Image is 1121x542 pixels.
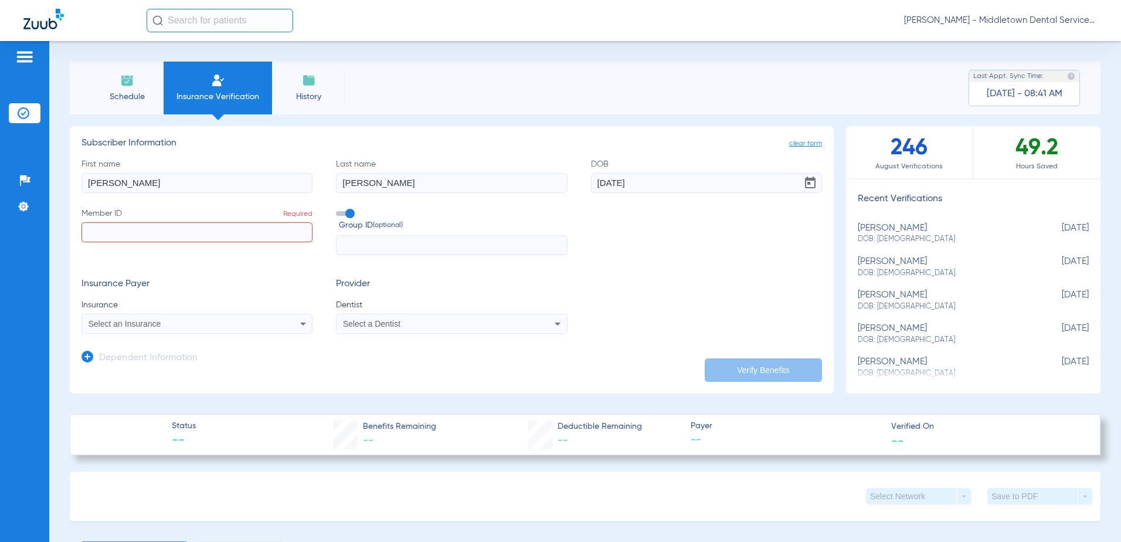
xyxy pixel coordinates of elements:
div: 49.2 [973,126,1100,178]
h3: Recent Verifications [846,194,1100,205]
span: -- [691,433,881,448]
label: DOB [591,158,822,193]
span: [PERSON_NAME] - Middletown Dental Services [904,15,1098,26]
span: DOB: [DEMOGRAPHIC_DATA] [858,335,1030,345]
span: Insurance [81,299,312,311]
img: Zuub Logo [23,9,64,29]
label: Member ID [81,208,312,256]
div: [PERSON_NAME] [858,323,1030,345]
span: Status [172,420,196,432]
span: Last Appt. Sync Time: [973,70,1044,82]
iframe: Chat Widget [1062,486,1121,542]
span: Schedule [99,91,155,103]
div: 246 [846,126,973,178]
input: Last name [336,173,567,193]
span: Hours Saved [973,161,1100,172]
span: [DATE] [1030,256,1089,278]
input: DOBOpen calendar [591,173,822,193]
h3: Subscriber Information [81,138,822,150]
img: hamburger-icon [15,50,34,64]
label: First name [81,158,312,193]
span: August Verifications [846,161,973,172]
span: History [281,91,337,103]
span: Payer [691,420,881,432]
button: Verify Benefits [705,358,822,382]
div: [PERSON_NAME] [858,290,1030,311]
span: Select an Insurance [89,319,161,328]
h3: Insurance Payer [81,279,312,290]
small: (optional) [373,219,403,232]
div: [PERSON_NAME] [858,256,1030,278]
span: DOB: [DEMOGRAPHIC_DATA] [858,302,1030,312]
span: Verified On [891,421,1082,433]
h3: Provider [336,279,567,290]
img: History [302,73,316,87]
span: clear form [789,138,822,150]
img: last sync help info [1067,72,1075,80]
button: Open calendar [799,171,822,195]
img: Search Icon [152,15,163,26]
span: Group ID [339,219,567,232]
span: Dentist [336,299,567,311]
input: Search for patients [147,9,293,32]
span: [DATE] - 08:41 AM [987,88,1062,100]
div: [PERSON_NAME] [858,357,1030,378]
span: -- [172,433,196,449]
span: [DATE] [1030,357,1089,378]
span: Select a Dentist [343,319,400,328]
span: Deductible Remaining [558,421,642,433]
span: -- [363,435,373,446]
span: Insurance Verification [172,91,263,103]
span: [DATE] [1030,290,1089,311]
div: [PERSON_NAME] [858,223,1030,245]
input: Member IDRequired [81,222,312,242]
h3: Dependent Information [99,353,198,364]
span: -- [891,434,904,446]
img: Manual Insurance Verification [211,73,225,87]
span: [DATE] [1030,323,1089,345]
span: [DATE] [1030,223,1089,245]
span: Benefits Remaining [363,421,436,433]
span: DOB: [DEMOGRAPHIC_DATA] [858,268,1030,279]
span: -- [558,435,568,446]
label: Last name [336,158,567,193]
span: DOB: [DEMOGRAPHIC_DATA] [858,234,1030,245]
img: Schedule [120,73,134,87]
span: Required [283,211,312,218]
input: First name [81,173,312,193]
